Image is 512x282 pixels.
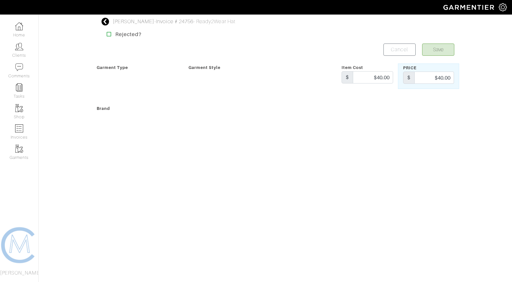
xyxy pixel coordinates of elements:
img: gear-icon-white-bd11855cb880d31180b6d7d6211b90ccbf57a29d726f0c71d8c61bd08dd39cc2.png [499,3,507,11]
div: $ [342,71,353,83]
div: - - Ready2Wear Hat [113,18,236,25]
a: [PERSON_NAME] [113,19,155,24]
img: reminder-icon-8004d30b9f0a5d33ae49ab947aed9ed385cf756f9e5892f1edd6e32f2345188e.png [15,83,23,92]
a: Cancel [383,44,416,56]
a: Invoice # 24756 [156,19,193,24]
span: Garment Type [97,65,128,70]
span: Price [403,65,417,70]
img: comment-icon-a0a6a9ef722e966f86d9cbdc48e553b5cf19dbc54f86b18d962a5391bc8f6eb6.png [15,63,23,71]
div: $ [403,72,415,84]
img: orders-icon-0abe47150d42831381b5fb84f609e132dff9fe21cb692f30cb5eec754e2cba89.png [15,124,23,132]
img: garmentier-logo-header-white-b43fb05a5012e4ada735d5af1a66efaba907eab6374d6393d1fbf88cb4ef424d.png [440,2,499,13]
img: clients-icon-6bae9207a08558b7cb47a8932f037763ab4055f8c8b6bfacd5dc20c3e0201464.png [15,43,23,51]
span: Item Cost [342,65,363,70]
button: Save [422,44,454,56]
img: garments-icon-b7da505a4dc4fd61783c78ac3ca0ef83fa9d6f193b1c9dc38574b1d14d53ca28.png [15,104,23,112]
strong: Rejected? [115,31,141,37]
img: dashboard-icon-dbcd8f5a0b271acd01030246c82b418ddd0df26cd7fceb0bd07c9910d44c42f6.png [15,22,23,30]
span: Garment Style [188,65,221,70]
span: Brand [97,106,110,111]
img: garments-icon-b7da505a4dc4fd61783c78ac3ca0ef83fa9d6f193b1c9dc38574b1d14d53ca28.png [15,145,23,153]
